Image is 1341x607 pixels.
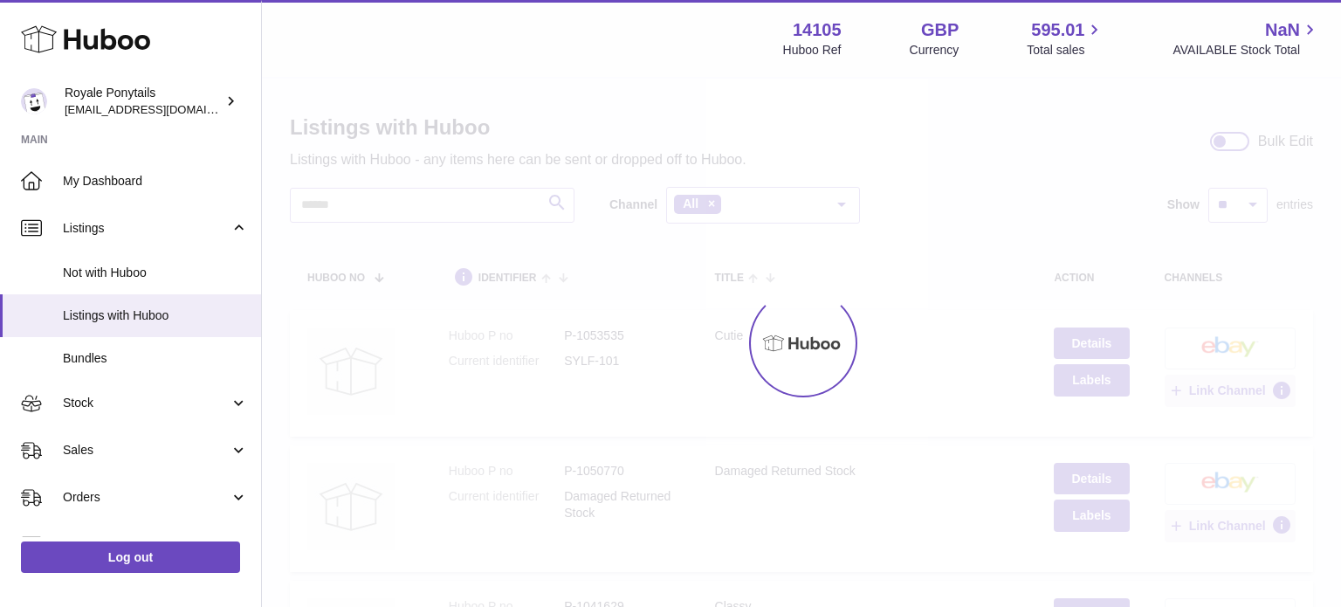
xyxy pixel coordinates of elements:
[21,541,240,573] a: Log out
[1027,18,1104,59] a: 595.01 Total sales
[63,442,230,459] span: Sales
[63,350,248,367] span: Bundles
[65,102,257,116] span: [EMAIL_ADDRESS][DOMAIN_NAME]
[1173,42,1320,59] span: AVAILABLE Stock Total
[1031,18,1084,42] span: 595.01
[63,307,248,324] span: Listings with Huboo
[65,85,222,118] div: Royale Ponytails
[63,536,248,553] span: Usage
[63,220,230,237] span: Listings
[63,173,248,190] span: My Dashboard
[63,395,230,411] span: Stock
[63,265,248,281] span: Not with Huboo
[793,18,842,42] strong: 14105
[783,42,842,59] div: Huboo Ref
[921,18,959,42] strong: GBP
[1265,18,1300,42] span: NaN
[1027,42,1104,59] span: Total sales
[1173,18,1320,59] a: NaN AVAILABLE Stock Total
[63,489,230,506] span: Orders
[21,88,47,114] img: internalAdmin-14105@internal.huboo.com
[910,42,959,59] div: Currency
